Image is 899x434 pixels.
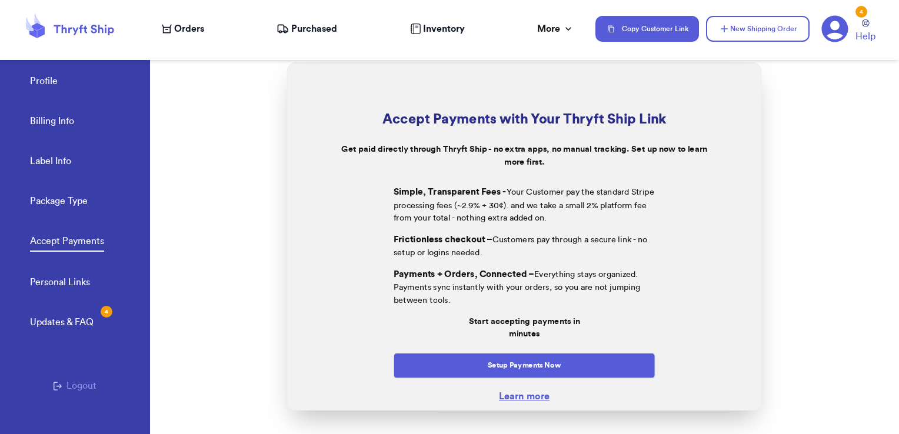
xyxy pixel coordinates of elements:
[30,234,104,252] a: Accept Payments
[30,74,58,91] a: Profile
[423,22,465,36] span: Inventory
[855,19,875,44] a: Help
[162,22,204,36] a: Orders
[394,315,655,340] div: Start accepting payments in minutes
[410,22,465,36] a: Inventory
[30,114,74,131] a: Billing Info
[537,22,574,36] div: More
[394,232,655,259] p: Customers pay through a secure link - no setup or logins needed.
[394,269,534,278] span: Payments + Orders, Connected –
[394,187,507,196] span: Simple, Transparent Fees -
[30,315,94,332] a: Updates & FAQ4
[174,22,204,36] span: Orders
[821,15,848,42] a: 4
[277,22,337,36] a: Purchased
[855,6,867,18] div: 4
[706,16,810,42] button: New Shipping Order
[30,194,88,211] a: Package Type
[317,143,731,168] p: Get paid directly through Thryft Ship - no extra apps, no manual tracking. Set up now to learn mo...
[394,185,655,224] p: Your Customer pay the standard Stripe processing fees (~2.9% + 30¢). and we take a small 2% platf...
[30,315,94,329] div: Updates & FAQ
[499,391,550,400] a: Learn more
[595,16,699,42] button: Copy Customer Link
[394,353,655,378] button: Setup Payments Now
[30,275,90,292] a: Personal Links
[30,154,71,171] a: Label Info
[101,306,112,318] div: 4
[394,235,492,243] span: Frictionless checkout –
[53,379,96,393] button: Logout
[394,267,655,306] p: Everything stays organized. Payments sync instantly with your orders, so you are not jumping betw...
[291,22,337,36] span: Purchased
[317,109,731,130] h2: Accept Payments with Your Thryft Ship Link
[855,29,875,44] span: Help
